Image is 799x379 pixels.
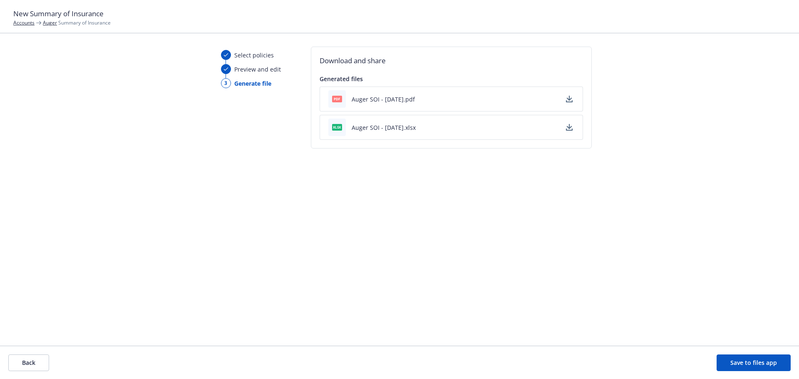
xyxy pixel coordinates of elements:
a: Auger [43,19,57,26]
span: xlsx [332,124,342,130]
button: Back [8,354,49,371]
button: Auger SOI - [DATE].pdf [352,95,415,104]
span: Generated files [320,75,363,83]
div: 3 [221,78,231,88]
button: Auger SOI - [DATE].xlsx [352,123,416,132]
span: Generate file [234,79,271,88]
span: Select policies [234,51,274,59]
span: Preview and edit [234,65,281,74]
span: pdf [332,96,342,102]
a: Accounts [13,19,35,26]
button: Save to files app [717,354,791,371]
h1: New Summary of Insurance [13,8,786,19]
span: Summary of Insurance [43,19,111,26]
h2: Download and share [320,55,583,66]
